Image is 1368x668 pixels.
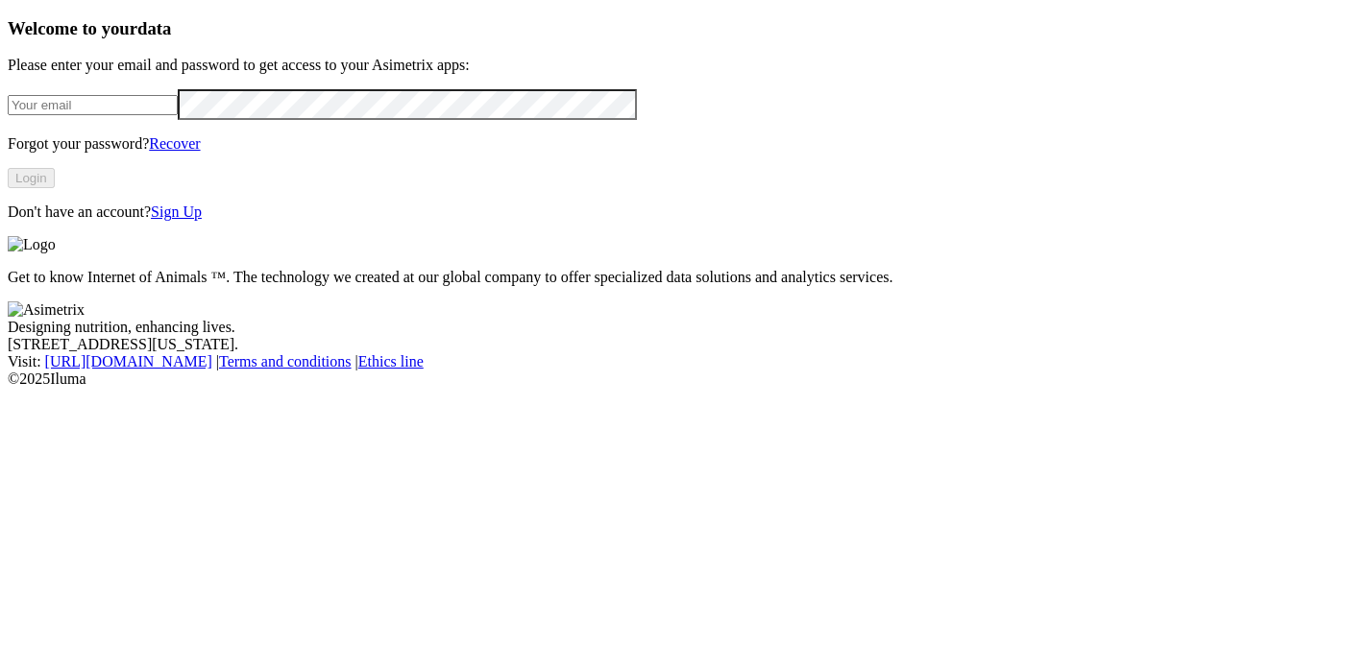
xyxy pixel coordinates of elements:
p: Please enter your email and password to get access to your Asimetrix apps: [8,57,1360,74]
button: Login [8,168,55,188]
div: Visit : | | [8,353,1360,370]
a: Sign Up [151,203,202,220]
p: Don't have an account? [8,203,1360,221]
p: Get to know Internet of Animals ™. The technology we created at our global company to offer speci... [8,269,1360,286]
a: Ethics line [358,353,424,370]
h3: Welcome to your [8,18,1360,39]
img: Logo [8,236,56,253]
img: Asimetrix [8,301,85,319]
span: data [137,18,171,38]
div: © 2025 Iluma [8,370,1360,388]
div: Designing nutrition, enhancing lives. [8,319,1360,336]
a: Recover [149,135,200,152]
div: [STREET_ADDRESS][US_STATE]. [8,336,1360,353]
input: Your email [8,95,178,115]
p: Forgot your password? [8,135,1360,153]
a: [URL][DOMAIN_NAME] [45,353,212,370]
a: Terms and conditions [219,353,352,370]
